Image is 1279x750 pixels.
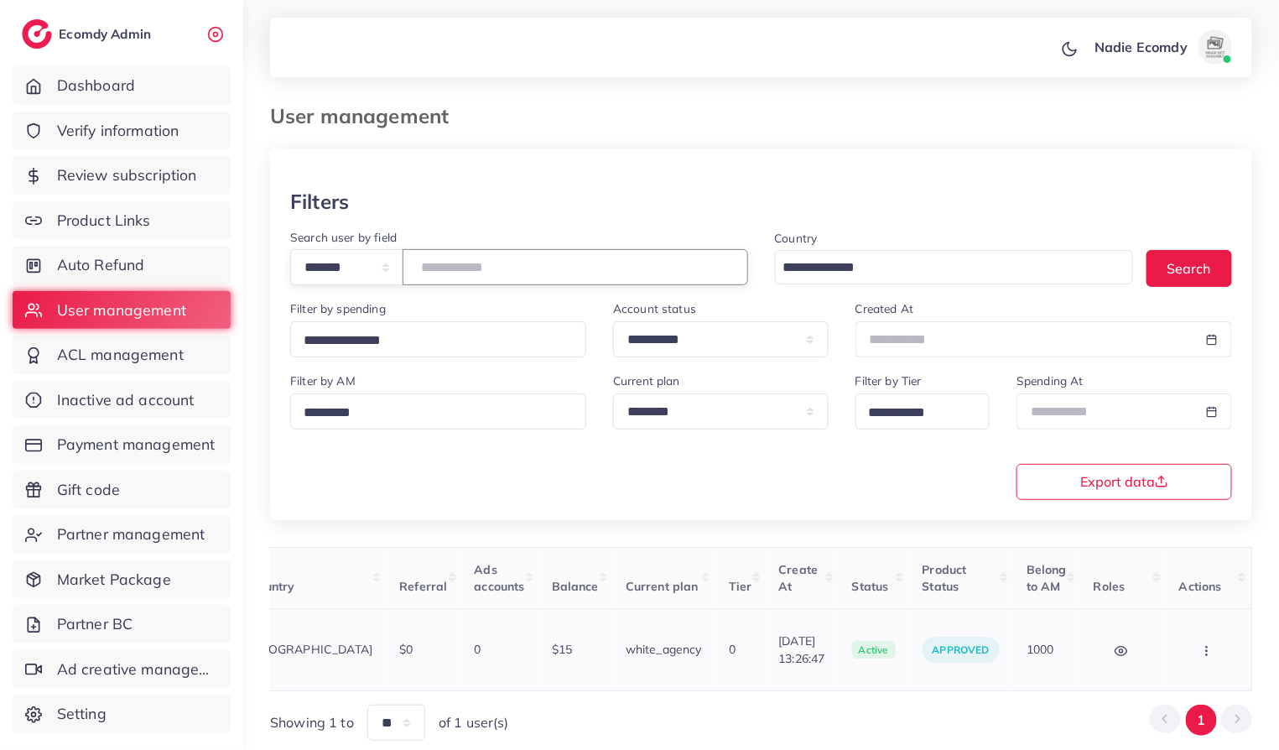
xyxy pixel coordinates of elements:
[1027,562,1067,594] span: Belong to AM
[1027,642,1054,657] span: 1000
[57,389,195,411] span: Inactive ad account
[855,300,914,317] label: Created At
[290,372,356,389] label: Filter by AM
[552,642,572,657] span: $15
[1150,705,1252,736] ul: Pagination
[613,300,696,317] label: Account status
[399,579,447,594] span: Referral
[1080,475,1168,488] span: Export data
[290,393,586,430] div: Search for option
[475,562,525,594] span: Ads accounts
[1146,250,1232,286] button: Search
[57,210,151,232] span: Product Links
[933,643,990,656] span: approved
[13,112,231,150] a: Verify information
[13,66,231,105] a: Dashboard
[13,605,231,643] a: Partner BC
[57,479,120,501] span: Gift code
[13,336,231,374] a: ACL management
[779,562,819,594] span: Create At
[57,613,133,635] span: Partner BC
[22,19,155,49] a: logoEcomdy Admin
[1085,30,1239,64] a: Nadie Ecomdyavatar
[57,569,171,591] span: Market Package
[57,164,197,186] span: Review subscription
[399,642,413,657] span: $0
[13,650,231,689] a: Ad creative management
[552,579,599,594] span: Balance
[57,299,186,321] span: User management
[626,642,702,657] span: white_agency
[13,201,231,240] a: Product Links
[22,19,52,49] img: logo
[57,434,216,456] span: Payment management
[852,579,889,594] span: Status
[1016,372,1084,389] label: Spending At
[1016,464,1232,500] button: Export data
[59,26,155,42] h2: Ecomdy Admin
[775,250,1134,284] div: Search for option
[57,523,205,545] span: Partner management
[1094,37,1188,57] p: Nadie Ecomdy
[13,695,231,733] a: Setting
[57,254,145,276] span: Auto Refund
[13,381,231,419] a: Inactive ad account
[290,321,586,357] div: Search for option
[13,560,231,599] a: Market Package
[852,641,896,659] span: active
[613,372,680,389] label: Current plan
[13,156,231,195] a: Review subscription
[1198,30,1232,64] img: avatar
[270,713,354,732] span: Showing 1 to
[775,230,818,247] label: Country
[250,579,295,594] span: Country
[729,642,736,657] span: 0
[439,713,509,732] span: of 1 user(s)
[250,642,373,657] span: [GEOGRAPHIC_DATA]
[729,579,752,594] span: Tier
[290,190,349,214] h3: Filters
[298,400,564,426] input: Search for option
[1186,705,1217,736] button: Go to page 1
[57,703,107,725] span: Setting
[57,344,184,366] span: ACL management
[1094,579,1126,594] span: Roles
[13,246,231,284] a: Auto Refund
[13,471,231,509] a: Gift code
[13,291,231,330] a: User management
[777,255,1112,281] input: Search for option
[290,300,386,317] label: Filter by spending
[57,120,179,142] span: Verify information
[863,400,969,426] input: Search for option
[855,393,990,430] div: Search for option
[13,425,231,464] a: Payment management
[290,229,397,246] label: Search user by field
[779,633,825,667] span: [DATE] 13:26:47
[57,75,135,96] span: Dashboard
[270,104,462,128] h3: User management
[13,515,231,554] a: Partner management
[1179,579,1222,594] span: Actions
[57,659,218,680] span: Ad creative management
[298,328,564,354] input: Search for option
[855,372,922,389] label: Filter by Tier
[475,642,481,657] span: 0
[626,579,699,594] span: Current plan
[923,562,967,594] span: Product Status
